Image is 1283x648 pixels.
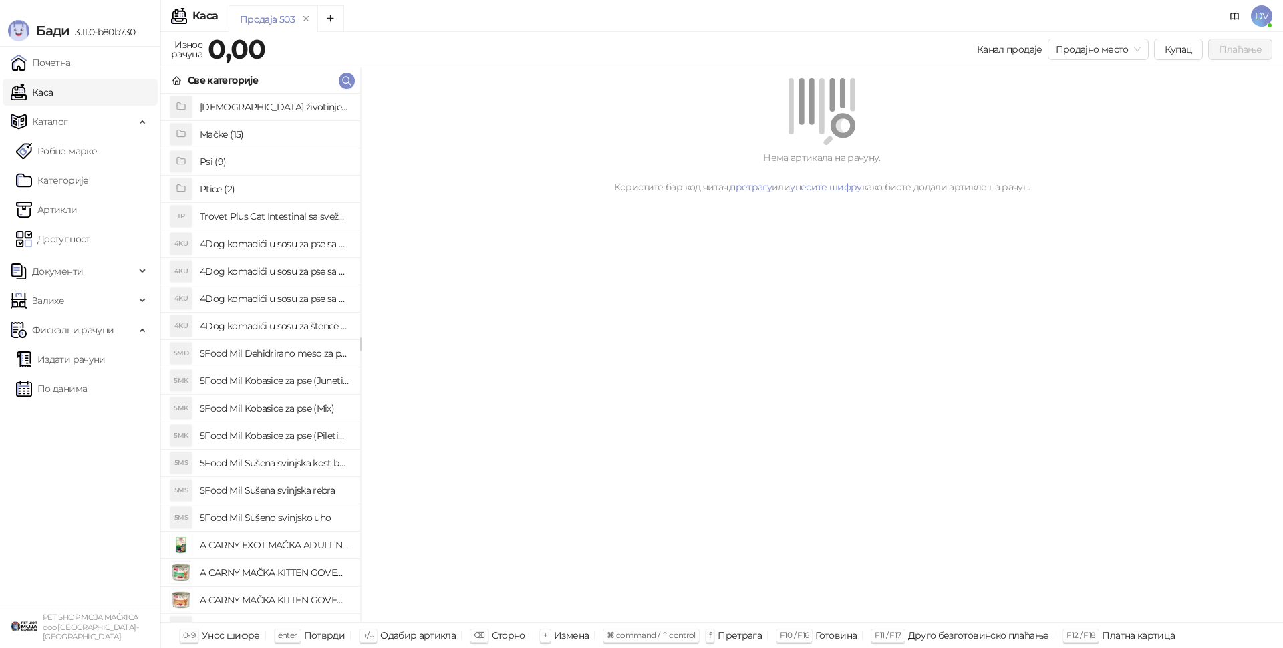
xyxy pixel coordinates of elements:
[170,397,192,419] div: 5MK
[32,287,64,314] span: Залихе
[32,317,114,343] span: Фискални рачуни
[200,617,349,638] h4: ADIVA Biotic Powder (1 kesica)
[200,233,349,255] h4: 4Dog komadići u sosu za pse sa govedinom (100g)
[554,627,589,644] div: Измена
[200,343,349,364] h4: 5Food Mil Dehidrirano meso za pse
[16,346,106,373] a: Издати рачуни
[200,124,349,145] h4: Mačke (15)
[200,261,349,282] h4: 4Dog komadići u sosu za pse sa piletinom (100g)
[43,613,138,641] small: PET SHOP MOJA MAČKICA doo [GEOGRAPHIC_DATA]-[GEOGRAPHIC_DATA]
[200,425,349,446] h4: 5Food Mil Kobasice za pse (Piletina)
[69,26,135,38] span: 3.11.0-b80b730
[192,11,218,21] div: Каса
[170,452,192,474] div: 5MS
[170,233,192,255] div: 4KU
[170,288,192,309] div: 4KU
[1208,39,1272,60] button: Плаћање
[297,13,315,25] button: remove
[730,181,772,193] a: претрагу
[718,627,762,644] div: Претрага
[32,258,83,285] span: Документи
[200,480,349,501] h4: 5Food Mil Sušena svinjska rebra
[492,627,525,644] div: Сторно
[1224,5,1246,27] a: Документација
[200,178,349,200] h4: Ptice (2)
[200,534,349,556] h4: A CARNY EXOT MAČKA ADULT NOJ 85g
[1102,627,1175,644] div: Платна картица
[11,49,71,76] a: Почетна
[183,630,195,640] span: 0-9
[200,96,349,118] h4: [DEMOGRAPHIC_DATA] životinje (3)
[200,397,349,419] h4: 5Food Mil Kobasice za pse (Mix)
[170,617,192,638] div: ABP
[200,370,349,391] h4: 5Food Mil Kobasice za pse (Junetina)
[200,589,349,611] h4: A CARNY MAČKA KITTEN GOVEDINA,TELETINA I PILETINA 200g
[875,630,901,640] span: F11 / F17
[380,627,456,644] div: Одабир артикла
[790,181,862,193] a: унесите шифру
[304,627,345,644] div: Потврди
[36,23,69,39] span: Бади
[170,589,192,611] img: Slika
[240,12,295,27] div: Продаја 503
[170,562,192,583] img: Slika
[16,138,97,164] a: Робне марке
[16,167,89,194] a: Категорије
[16,226,90,253] a: Доступност
[188,73,258,88] div: Све категорије
[377,150,1267,194] div: Нема артикала на рачуну. Користите бар код читач, или како бисте додали артикле на рачун.
[200,315,349,337] h4: 4Dog komadići u sosu za štence sa piletinom (100g)
[32,108,68,135] span: Каталог
[161,94,360,622] div: grid
[607,630,696,640] span: ⌘ command / ⌃ control
[11,79,53,106] a: Каса
[16,375,87,402] a: По данима
[170,480,192,501] div: 5MS
[168,36,205,63] div: Износ рачуна
[170,343,192,364] div: 5MD
[208,33,265,65] strong: 0,00
[200,562,349,583] h4: A CARNY MAČKA KITTEN GOVEDINA,PILETINA I ZEC 200g
[200,206,349,227] h4: Trovet Plus Cat Intestinal sa svežom ribom (85g)
[170,206,192,227] div: TP
[200,452,349,474] h4: 5Food Mil Sušena svinjska kost buta
[1056,39,1141,59] span: Продајно место
[16,196,78,223] a: ArtikliАртикли
[170,425,192,446] div: 5MK
[8,20,29,41] img: Logo
[1251,5,1272,27] span: DV
[200,507,349,528] h4: 5Food Mil Sušeno svinjsko uho
[170,315,192,337] div: 4KU
[908,627,1049,644] div: Друго безготовинско плаћање
[170,507,192,528] div: 5MS
[815,627,857,644] div: Готовина
[977,42,1042,57] div: Канал продаје
[780,630,809,640] span: F10 / F16
[200,151,349,172] h4: Psi (9)
[709,630,711,640] span: f
[317,5,344,32] button: Add tab
[202,627,260,644] div: Унос шифре
[543,630,547,640] span: +
[200,288,349,309] h4: 4Dog komadići u sosu za pse sa piletinom i govedinom (4x100g)
[11,613,37,640] img: 64x64-companyLogo-9f44b8df-f022-41eb-b7d6-300ad218de09.png
[1154,39,1203,60] button: Купац
[170,370,192,391] div: 5MK
[278,630,297,640] span: enter
[474,630,484,640] span: ⌫
[170,261,192,282] div: 4KU
[170,534,192,556] img: Slika
[363,630,374,640] span: ↑/↓
[1066,630,1095,640] span: F12 / F18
